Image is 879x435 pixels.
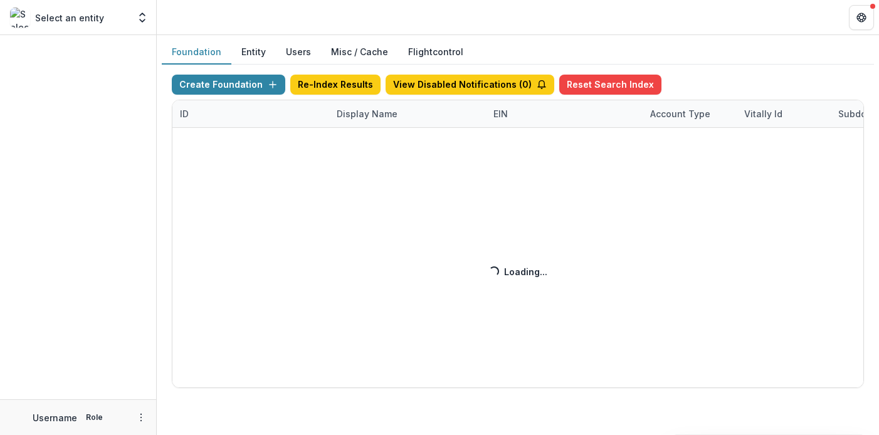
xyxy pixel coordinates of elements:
[82,412,107,423] p: Role
[162,40,231,65] button: Foundation
[231,40,276,65] button: Entity
[134,410,149,425] button: More
[134,5,151,30] button: Open entity switcher
[408,45,463,58] a: Flightcontrol
[849,5,874,30] button: Get Help
[33,411,77,424] p: Username
[321,40,398,65] button: Misc / Cache
[35,11,104,24] p: Select an entity
[10,8,30,28] img: Select an entity
[276,40,321,65] button: Users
